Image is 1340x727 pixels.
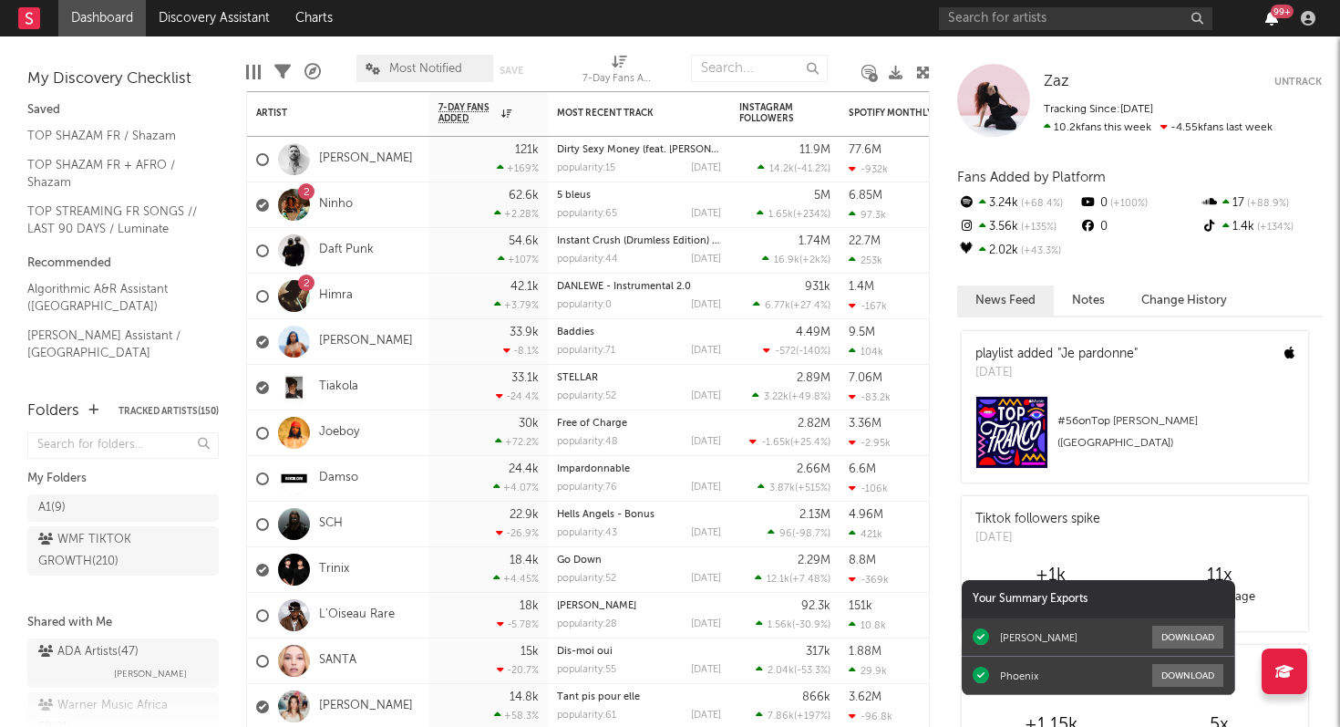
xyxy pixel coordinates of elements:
div: Hells Angels - Bonus [557,510,721,520]
span: +49.8 % [791,392,828,402]
div: Filters [274,46,291,99]
div: 6.85M [849,190,882,202]
div: popularity: 28 [557,619,617,629]
div: [DATE] [691,437,721,447]
span: Fans Added by Platform [957,171,1106,184]
span: -1.65k [761,438,790,448]
div: Dirty Sexy Money (feat. Charli XCX & French Montana) - Mesto Remix [557,145,721,155]
a: [PERSON_NAME] [557,601,636,611]
a: Daft Punk [319,243,374,258]
div: +1k [966,565,1135,587]
div: ( ) [768,527,830,539]
div: 29.9k [849,665,887,677]
div: 7.06M [849,372,882,384]
div: Free of Charge [557,419,721,429]
button: Notes [1054,286,1123,316]
div: My Discovery Checklist [27,68,219,90]
div: 2.66M [797,463,830,475]
button: Download [1152,626,1223,649]
div: -932k [849,163,888,175]
a: 5 bleus [557,191,591,201]
div: -96.8k [849,711,892,722]
a: Zaz [1044,73,1069,91]
div: popularity: 55 [557,665,616,675]
span: -30.9 % [795,620,828,630]
div: [DATE] [691,254,721,265]
div: ( ) [753,299,830,311]
span: 3.22k [764,392,789,402]
div: +3.79 % [494,299,539,311]
div: Phoenix [1000,670,1038,682]
span: 14.2k [769,164,794,174]
div: 99 + [1271,5,1294,18]
div: [DATE] [691,711,721,721]
div: 22.7M [849,235,881,247]
div: +4.45 % [493,573,539,585]
div: 77.6M [849,144,881,156]
div: -167k [849,300,887,312]
span: +27.4 % [793,301,828,311]
div: DANLEWE - Instrumental 2.0 [557,282,721,292]
div: Instant Crush (Drumless Edition) (feat. Julian Casablancas) [557,236,721,246]
div: popularity: 52 [557,391,616,401]
div: 8.8M [849,555,876,566]
div: 7-Day Fans Added (7-Day Fans Added) [582,68,655,90]
div: -5.78 % [497,618,539,630]
a: "Je pardonne" [1057,348,1138,360]
div: 421k [849,528,882,540]
span: 6.77k [765,301,790,311]
button: Tracked Artists(150) [119,407,219,416]
div: Your Summary Exports [962,580,1235,618]
div: 1.88M [849,646,881,658]
div: Go Down [557,556,721,566]
a: [PERSON_NAME] [319,699,413,714]
div: [DATE] [691,574,721,584]
div: [DATE] [975,364,1138,382]
div: 2.89M [797,372,830,384]
button: Untrack [1274,73,1322,91]
a: [PERSON_NAME] Assistant / [GEOGRAPHIC_DATA] [27,326,201,363]
div: popularity: 61 [557,711,616,721]
a: TOP SHAZAM FR + AFRO / Shazam [27,155,201,192]
div: Saved [27,99,219,121]
div: [DATE] [691,300,721,310]
span: -4.55k fans last week [1044,122,1273,133]
button: News Feed [957,286,1054,316]
div: 14.8k [510,691,539,703]
span: +88.9 % [1244,199,1289,209]
div: Ngoze Sisia [557,601,721,611]
span: Most Notified [389,63,462,75]
div: +4.07 % [493,482,539,493]
div: Folders [27,400,79,422]
div: popularity: 71 [557,346,615,356]
div: [DATE] [691,665,721,675]
div: -106k [849,483,888,494]
a: Algorithmic A&R Assistant ([GEOGRAPHIC_DATA]) [27,279,201,317]
div: Instagram Followers [739,102,803,124]
input: Search for folders... [27,432,219,459]
span: -140 % [799,347,828,357]
div: # 56 on Top [PERSON_NAME] ([GEOGRAPHIC_DATA]) [1057,410,1294,454]
div: Most Recent Track [557,108,694,119]
button: Download [1152,664,1223,687]
div: ( ) [756,664,830,676]
div: -2.95k [849,437,891,449]
div: ( ) [763,345,830,357]
div: ( ) [758,482,830,493]
span: +135 % [1018,223,1057,233]
div: 42.1k [510,281,539,293]
div: ( ) [756,618,830,630]
div: 24.4k [509,463,539,475]
span: +515 % [798,483,828,493]
span: 1.65k [768,210,793,220]
span: +134 % [1254,223,1294,233]
div: 1.4M [849,281,874,293]
div: popularity: 15 [557,163,615,173]
div: 2.02k [957,239,1078,263]
div: +2.28 % [494,208,539,220]
div: Artist [256,108,393,119]
div: playlist added [975,345,1138,364]
div: ( ) [758,162,830,174]
div: Recommended [27,253,219,275]
div: 4.49M [796,327,830,338]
